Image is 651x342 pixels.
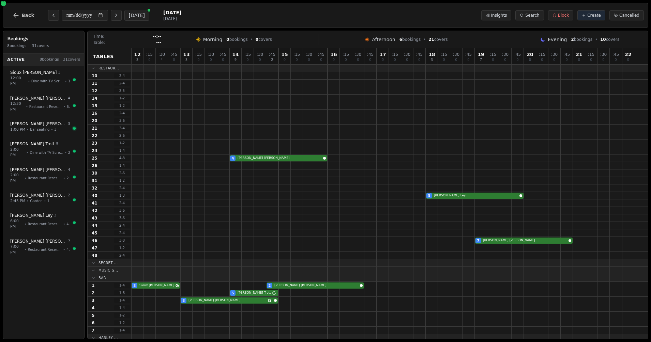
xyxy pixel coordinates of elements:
[587,13,601,18] span: Create
[577,10,605,20] button: Create
[406,58,408,62] span: 0
[176,284,179,287] svg: Google booking
[63,176,65,181] span: •
[92,290,94,296] span: 2
[28,247,62,252] span: Restaurant Reservation
[268,299,271,302] svg: Google booking
[21,13,34,18] span: Back
[428,193,430,198] span: 3
[491,13,507,18] span: Insights
[609,10,644,20] button: Cancelled
[10,141,55,147] span: [PERSON_NAME] Trott
[293,52,300,56] span: : 15
[136,58,138,62] span: 3
[222,58,224,62] span: 0
[399,37,402,42] span: 6
[10,213,52,218] span: [PERSON_NAME] Ley
[7,7,40,23] button: Back
[114,223,130,228] span: 2 - 4
[92,230,97,236] span: 45
[92,215,97,221] span: 43
[6,92,81,116] button: [PERSON_NAME] [PERSON_NAME]412:30 PM•Restaurant Reservation•61
[10,70,57,75] span: Sioux [PERSON_NAME]
[504,58,506,62] span: 0
[111,10,122,21] button: Next day
[92,81,97,86] span: 11
[576,52,582,57] span: 21
[453,52,459,56] span: : 30
[183,298,185,303] span: 3
[502,52,509,56] span: : 30
[173,58,175,62] span: 0
[232,156,234,161] span: 4
[28,79,30,84] span: •
[203,36,223,43] span: Morning
[6,209,81,233] button: [PERSON_NAME] Ley36:00 PM•Restaurant Reservation•40
[63,222,65,227] span: •
[10,127,25,133] span: 1:00 PM
[571,37,574,42] span: 2
[44,198,46,203] span: •
[153,34,161,39] span: --:--
[25,176,27,181] span: •
[68,79,70,84] span: 1
[10,193,66,198] span: [PERSON_NAME] [PERSON_NAME]
[220,52,226,56] span: : 45
[541,58,543,62] span: 0
[68,193,70,198] span: 2
[99,275,106,280] span: Bar
[66,222,70,227] span: 40
[428,37,434,42] span: 21
[92,253,97,258] span: 48
[31,79,63,84] span: Dine with TV Screen
[114,111,130,116] span: 2 - 4
[68,150,70,155] span: 2
[308,58,310,62] span: 0
[465,52,472,56] span: : 45
[548,36,567,43] span: Evening
[434,193,518,198] span: [PERSON_NAME] Ley
[477,238,480,243] span: 7
[27,127,29,132] span: •
[185,58,187,62] span: 3
[114,305,130,310] span: 1 - 4
[244,52,251,56] span: : 15
[30,198,43,203] span: Garden
[54,127,56,132] span: 3
[7,57,25,62] span: Active
[92,73,97,79] span: 10
[372,36,395,43] span: Afternoon
[92,185,97,191] span: 32
[343,52,349,56] span: : 15
[423,37,426,42] span: •
[7,43,27,49] span: 8 bookings
[394,58,396,62] span: 0
[6,235,81,259] button: [PERSON_NAME] [PERSON_NAME]77:00 PM•Restaurant Reservation•46
[92,126,97,131] span: 21
[30,127,49,132] span: Bar seating
[156,40,161,45] span: ---
[565,58,567,62] span: 0
[92,305,94,311] span: 4
[139,283,174,288] span: Sioux [PERSON_NAME]
[171,52,177,56] span: : 45
[480,58,482,62] span: 7
[259,58,261,62] span: 0
[51,127,53,132] span: •
[492,58,494,62] span: 0
[114,81,130,86] span: 2 - 4
[29,104,62,109] span: Restaurant Reservation
[99,260,118,265] span: Secret ...
[272,291,276,295] svg: Google booking
[238,291,271,295] span: [PERSON_NAME] Trott
[58,70,61,76] span: 3
[93,34,104,39] span: Time:
[296,58,298,62] span: 0
[114,96,130,101] span: 1 - 2
[355,52,361,56] span: : 30
[515,10,544,20] button: Search
[6,163,81,188] button: [PERSON_NAME] [PERSON_NAME]42:00 PM•Restaurant Reservation•25
[399,37,421,42] span: bookings
[68,239,70,244] span: 7
[92,156,97,161] span: 25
